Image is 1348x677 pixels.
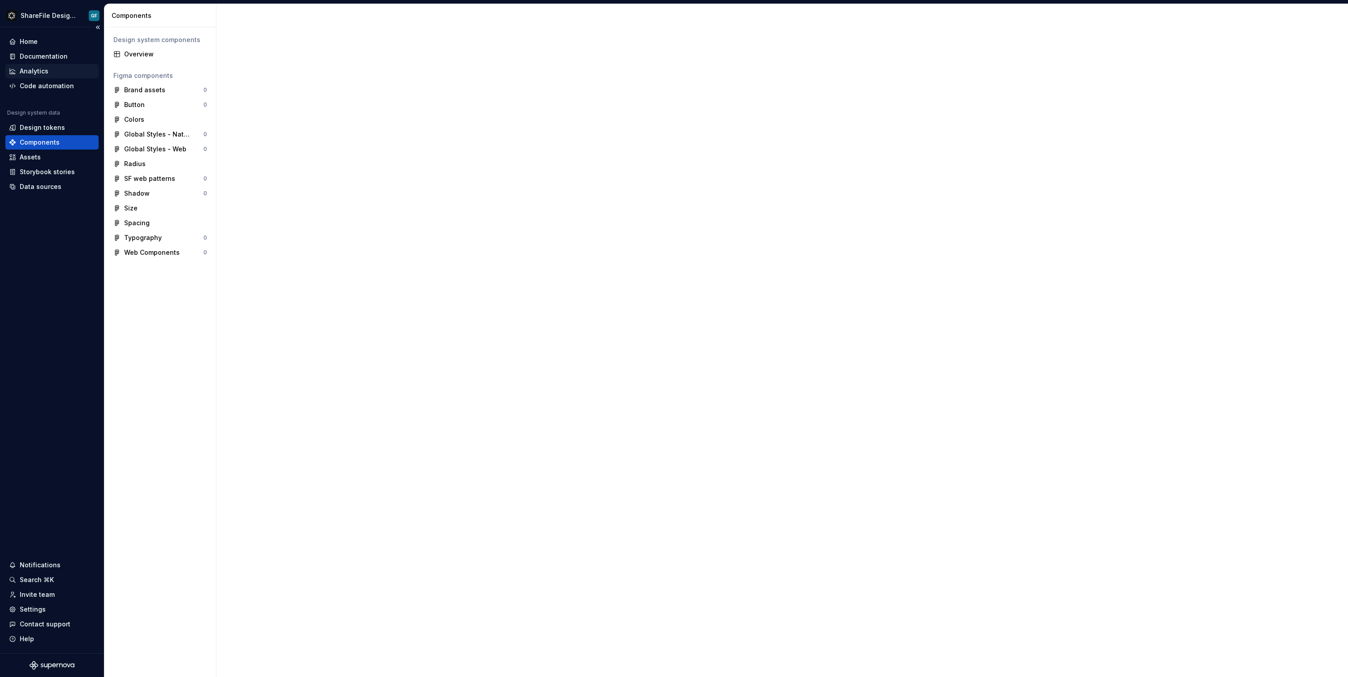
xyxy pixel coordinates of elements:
[5,120,99,135] a: Design tokens
[203,101,207,108] div: 0
[21,11,78,20] div: ShareFile Design System
[110,171,211,186] a: SF web patterns0
[5,64,99,78] a: Analytics
[20,634,34,643] div: Help
[91,12,97,19] div: GF
[2,6,102,25] button: ShareFile Design SystemGF
[124,145,186,154] div: Global Styles - Web
[5,617,99,631] button: Contact support
[110,157,211,171] a: Radius
[30,661,74,670] svg: Supernova Logo
[203,86,207,94] div: 0
[110,47,211,61] a: Overview
[5,632,99,646] button: Help
[7,109,60,116] div: Design system data
[5,602,99,617] a: Settings
[124,233,162,242] div: Typography
[110,231,211,245] a: Typography0
[124,86,165,94] div: Brand assets
[124,115,144,124] div: Colors
[124,100,145,109] div: Button
[20,153,41,162] div: Assets
[124,219,150,227] div: Spacing
[5,34,99,49] a: Home
[110,245,211,260] a: Web Components0
[203,249,207,256] div: 0
[20,37,38,46] div: Home
[124,174,175,183] div: SF web patterns
[110,142,211,156] a: Global Styles - Web0
[110,83,211,97] a: Brand assets0
[20,81,74,90] div: Code automation
[20,620,70,629] div: Contact support
[203,190,207,197] div: 0
[110,112,211,127] a: Colors
[110,216,211,230] a: Spacing
[20,605,46,614] div: Settings
[20,575,54,584] div: Search ⌘K
[5,587,99,602] a: Invite team
[113,35,207,44] div: Design system components
[203,234,207,241] div: 0
[5,49,99,64] a: Documentation
[20,590,55,599] div: Invite team
[110,201,211,215] a: Size
[203,146,207,153] div: 0
[110,98,211,112] a: Button0
[203,175,207,182] div: 0
[124,204,138,213] div: Size
[203,131,207,138] div: 0
[110,186,211,201] a: Shadow0
[5,165,99,179] a: Storybook stories
[20,123,65,132] div: Design tokens
[5,79,99,93] a: Code automation
[124,248,180,257] div: Web Components
[20,561,60,570] div: Notifications
[20,182,61,191] div: Data sources
[91,21,104,34] button: Collapse sidebar
[5,558,99,572] button: Notifications
[124,130,191,139] div: Global Styles - Native
[5,180,99,194] a: Data sources
[5,573,99,587] button: Search ⌘K
[20,167,75,176] div: Storybook stories
[5,150,99,164] a: Assets
[20,138,60,147] div: Components
[124,50,207,59] div: Overview
[5,135,99,150] a: Components
[110,127,211,141] a: Global Styles - Native0
[112,11,212,20] div: Components
[113,71,207,80] div: Figma components
[6,10,17,21] img: 16fa4d48-c719-41e7-904a-cec51ff481f5.png
[20,52,68,61] div: Documentation
[20,67,48,76] div: Analytics
[124,189,150,198] div: Shadow
[124,159,146,168] div: Radius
